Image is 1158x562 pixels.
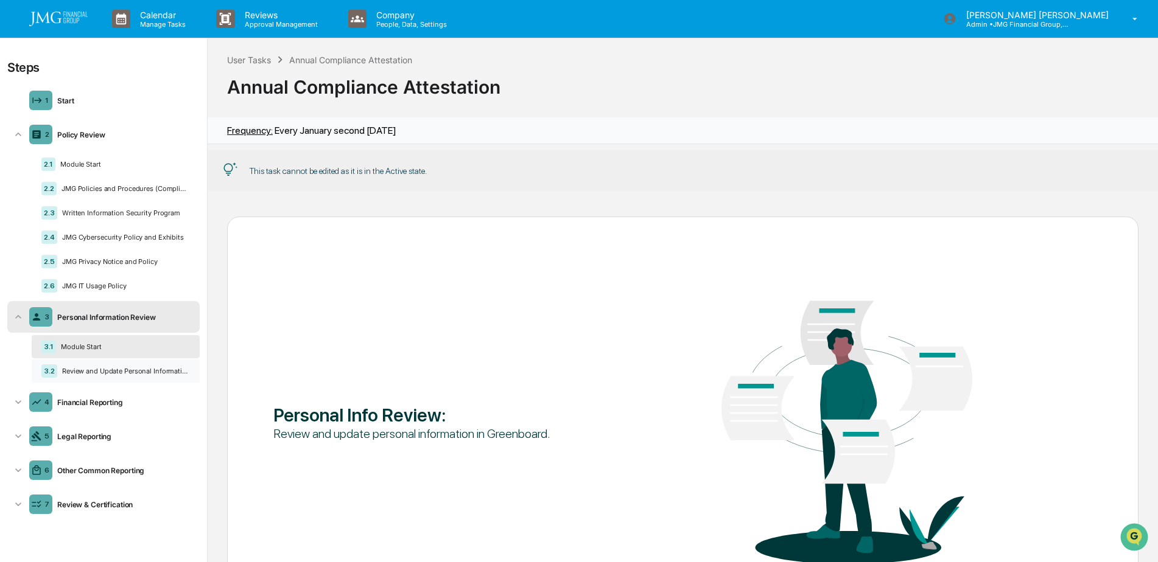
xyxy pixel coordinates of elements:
div: 2.3 [41,206,57,220]
button: Start new chat [207,97,222,111]
div: 7 [44,500,49,508]
div: Policy Review [52,130,195,139]
div: 3 [44,313,49,321]
button: See all [189,133,222,147]
div: 5 [44,432,49,440]
div: 3.2 [41,364,57,378]
div: Annual Compliance Attestation [289,55,412,65]
div: 2.1 [41,158,55,171]
div: Financial Reporting [52,398,195,407]
div: Start new chat [55,93,200,105]
img: 8933085812038_c878075ebb4cc5468115_72.jpg [26,93,47,115]
div: Annual Compliance Attestation [227,66,1139,98]
span: [PERSON_NAME] [38,165,99,175]
div: 3.1 [41,340,56,353]
div: User Tasks [227,55,271,65]
div: We're available if you need us! [55,105,167,115]
div: Every January second [DATE] [227,125,396,136]
span: Data Lookup [24,272,77,284]
p: How can we help? [12,26,222,45]
div: Review and Update Personal Information [57,367,190,375]
a: 🔎Data Lookup [7,267,82,289]
div: 6 [44,466,49,474]
div: 2.6 [41,279,57,293]
div: 4 [44,398,49,406]
div: 2.2 [41,182,57,195]
p: People, Data, Settings [367,20,453,29]
div: 1 [45,96,49,105]
div: Legal Reporting [52,432,195,441]
div: Other Common Reporting [52,466,195,475]
span: Pylon [121,302,147,311]
img: 1746055101610-c473b297-6a78-478c-a979-82029cc54cd1 [12,93,34,115]
div: 🖐️ [12,250,22,260]
span: [DATE] [108,165,133,175]
div: 2 [45,130,49,139]
div: 2.5 [41,255,57,268]
span: • [164,198,168,208]
div: Module Start [55,160,190,168]
div: JMG Policies and Procedures (Compliance Manual and Exhibits) [57,184,190,193]
p: Reviews [235,10,324,20]
a: 🖐️Preclearance [7,244,83,266]
span: Frequency: [227,125,273,136]
p: Company [367,10,453,20]
div: Review & Certification [52,500,195,509]
img: logo [29,12,88,26]
iframe: Open customer support [1119,522,1152,555]
img: Jack Rasmussen [12,154,32,173]
span: Sep 11 [170,198,196,208]
p: Manage Tasks [130,20,192,29]
a: Powered byPylon [86,301,147,311]
span: Attestations [100,249,151,261]
div: 🔎 [12,273,22,283]
div: Steps [7,60,40,75]
div: JMG Cybersecurity Policy and Exhibits [57,233,190,241]
div: This task cannot be edited as it is in the Active state. [250,166,427,176]
div: Review and update personal information in Greenboard. [273,426,601,442]
p: Approval Management [235,20,324,29]
p: Admin • JMG Financial Group, Ltd. [956,20,1070,29]
div: Personal Information Review [52,313,195,322]
div: JMG IT Usage Policy [57,282,190,290]
div: Start [52,96,195,105]
p: [PERSON_NAME] [PERSON_NAME] [956,10,1115,20]
span: [PERSON_NAME].[PERSON_NAME] [38,198,161,208]
span: Preclearance [24,249,79,261]
img: Steve.Lennart [12,187,32,206]
div: JMG Privacy Notice and Policy [57,257,190,266]
a: 🗄️Attestations [83,244,156,266]
div: Written Information Security Program [57,209,190,217]
span: • [101,165,105,175]
div: 2.4 [41,231,57,244]
div: Personal Info Review : [273,404,601,426]
img: 1746055101610-c473b297-6a78-478c-a979-82029cc54cd1 [24,166,34,176]
img: Tip [223,162,237,177]
div: 🗄️ [88,250,98,260]
p: Calendar [130,10,192,20]
div: Module Start [56,342,190,351]
div: Past conversations [12,135,82,145]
